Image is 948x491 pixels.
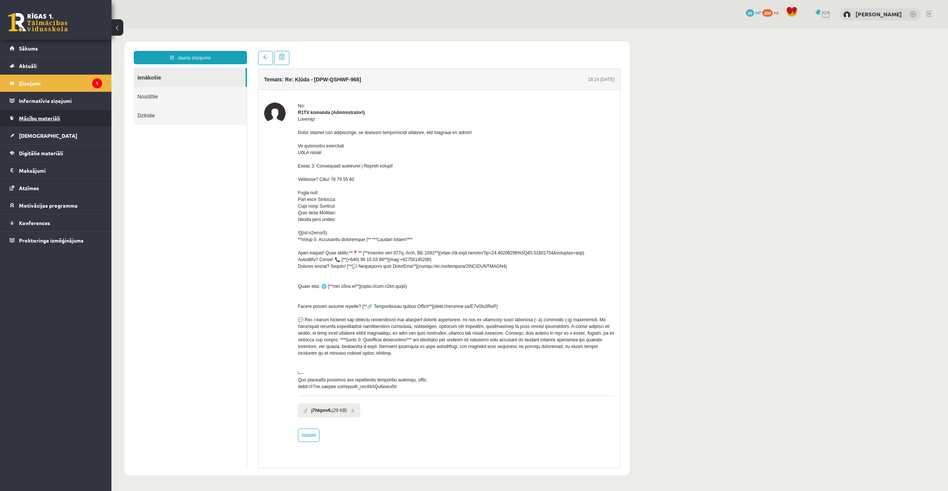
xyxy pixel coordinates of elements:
img: Emīls Čeksters [843,11,851,19]
span: Sākums [19,45,38,52]
legend: Maksājumi [19,162,102,179]
a: Informatīvie ziņojumi [10,92,102,109]
span: xp [774,9,779,15]
i: (29 KB) [220,378,236,385]
a: Dzēstie [22,77,135,96]
span: Aktuāli [19,62,37,69]
span: mP [755,9,761,15]
strong: R1TV komanda (Administratori) [186,81,253,87]
h4: Temats: Re: Kļūda - [DPW-QSHWF-968] [153,48,250,54]
a: Sākums [10,40,102,57]
span: 29 [746,9,754,17]
span: Proktoringa izmēģinājums [19,237,84,244]
a: 209 xp [762,9,782,15]
a: 29 mP [746,9,761,15]
span: Digitālie materiāli [19,150,63,156]
a: Mācību materiāli [10,110,102,127]
img: R1TV komanda [153,74,174,95]
a: Ziņojumi1 [10,75,102,92]
span: Mācību materiāli [19,115,60,121]
legend: Ziņojumi [19,75,102,92]
span: 209 [762,9,773,17]
a: [DEMOGRAPHIC_DATA] [10,127,102,144]
a: Konferences [10,214,102,231]
a: Aktuāli [10,57,102,74]
a: Digitālie materiāli [10,144,102,162]
i: 1 [92,78,102,88]
div: 18:14 [DATE] [477,48,503,54]
span: Atzīmes [19,185,39,191]
a: Ienākošie [22,39,134,58]
span: Konferences [19,220,50,226]
a: Jauns ziņojums [22,22,136,36]
a: Maksājumi [10,162,102,179]
a: [PERSON_NAME] [856,10,902,18]
span: Motivācijas programma [19,202,78,209]
a: Rīgas 1. Tālmācības vidusskola [8,13,68,32]
div: Loremip! Dolor sitamet con adipiscinge, se doeiusm temporincidi utlabore, etd magnaal en admin! V... [186,87,503,361]
span: [DEMOGRAPHIC_DATA] [19,132,77,139]
a: Nosūtītie [22,58,135,77]
a: Atzīmes [10,179,102,196]
a: Motivācijas programma [10,197,102,214]
div: No: [186,74,503,81]
legend: Informatīvie ziņojumi [19,92,102,109]
b: j7hkpov6. [200,378,220,385]
a: Proktoringa izmēģinājums [10,232,102,249]
a: Atbildēt [186,400,208,413]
